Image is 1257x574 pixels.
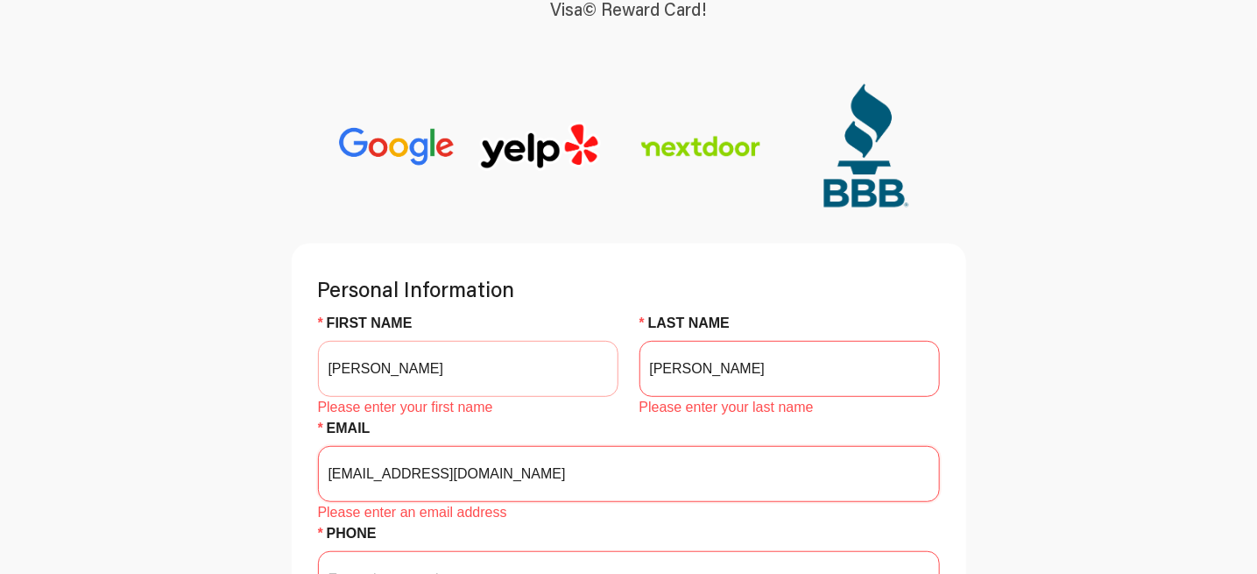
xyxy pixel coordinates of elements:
[639,341,940,397] input: Last Name
[318,341,618,397] input: First Name
[318,313,426,334] label: First Name
[318,418,384,439] label: Email
[318,523,390,544] label: Phone
[318,502,940,523] div: Please enter an email address
[622,117,780,176] img: Next Door
[801,70,923,223] img: Better Business Bureau
[639,313,744,334] label: Last Name
[318,397,618,418] div: Please enter your first name
[318,446,940,502] input: Email
[639,397,940,418] div: Please enter your last name
[318,270,940,302] h4: Personal Information
[478,122,601,171] img: Yelp
[335,121,457,172] img: Google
